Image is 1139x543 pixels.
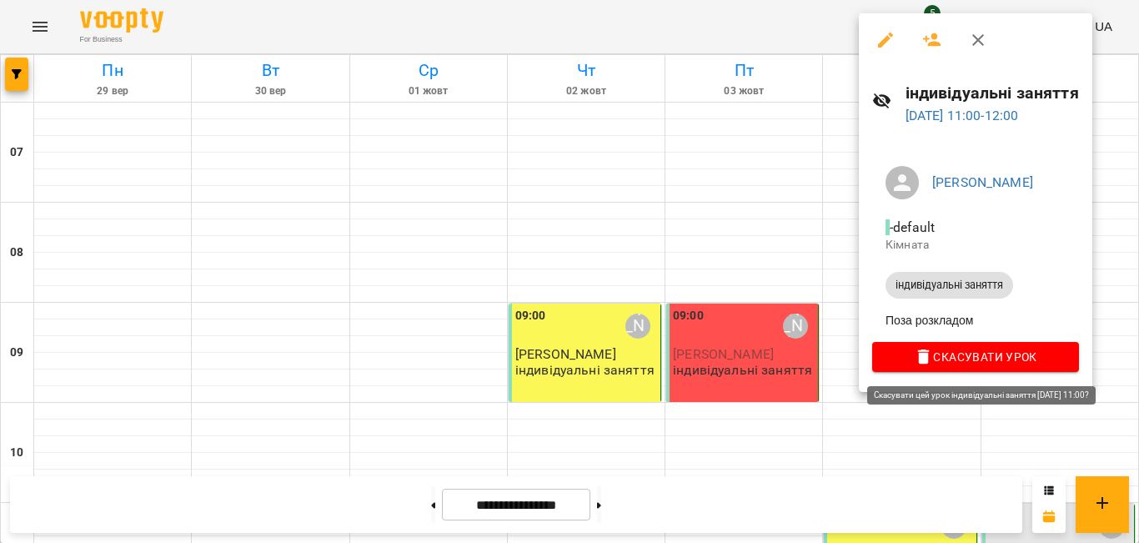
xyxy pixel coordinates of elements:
span: індивідуальні заняття [886,278,1013,293]
button: Скасувати Урок [872,342,1079,372]
a: [DATE] 11:00-12:00 [906,108,1019,123]
a: [PERSON_NAME] [932,174,1033,190]
span: - default [886,219,938,235]
h6: індивідуальні заняття [906,80,1079,106]
span: Скасувати Урок [886,347,1066,367]
p: Кімната [886,237,1066,254]
li: Поза розкладом [872,305,1079,335]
